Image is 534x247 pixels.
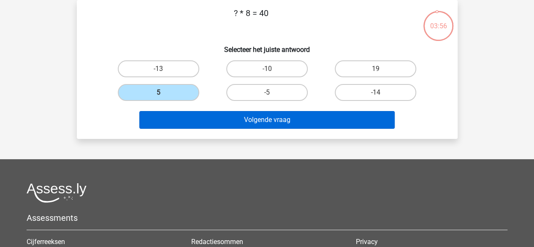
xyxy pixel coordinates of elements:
[226,60,308,77] label: -10
[139,111,395,129] button: Volgende vraag
[423,10,454,31] div: 03:56
[27,238,65,246] a: Cijferreeksen
[335,84,416,101] label: -14
[118,84,199,101] label: 5
[90,39,444,54] h6: Selecteer het juiste antwoord
[226,84,308,101] label: -5
[90,7,412,32] p: ? * 8 = 40
[27,183,87,203] img: Assessly logo
[191,238,243,246] a: Redactiesommen
[27,213,507,223] h5: Assessments
[335,60,416,77] label: 19
[355,238,377,246] a: Privacy
[118,60,199,77] label: -13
